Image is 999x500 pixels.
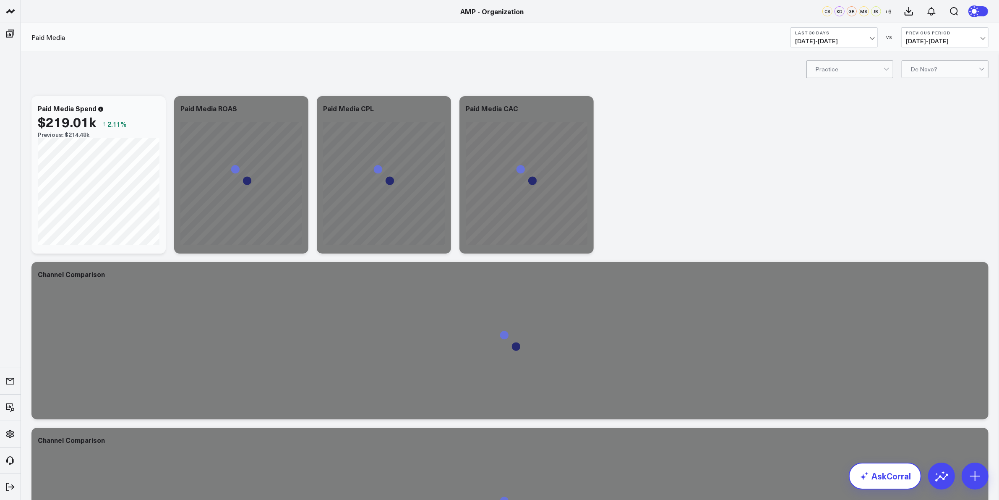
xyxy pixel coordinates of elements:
span: [DATE] - [DATE] [906,38,984,45]
div: KD [835,6,845,16]
span: ↑ [102,118,106,129]
div: Channel Comparison [38,270,105,279]
div: $219.01k [38,114,96,129]
span: + 6 [885,8,892,14]
button: Previous Period[DATE]-[DATE] [901,27,989,47]
div: VS [882,35,897,40]
span: 2.11% [107,119,127,128]
a: AskCorral [849,463,921,490]
div: GR [847,6,857,16]
button: +6 [883,6,893,16]
div: CS [822,6,832,16]
div: JB [871,6,881,16]
b: Last 30 Days [795,30,873,35]
span: [DATE] - [DATE] [795,38,873,45]
div: Paid Media ROAS [180,104,237,113]
div: Paid Media CPL [323,104,374,113]
div: Previous: $214.48k [38,131,159,138]
div: Channel Comparison [38,435,105,445]
div: MS [859,6,869,16]
div: Paid Media Spend [38,104,97,113]
button: Last 30 Days[DATE]-[DATE] [790,27,878,47]
a: Paid Media [31,33,65,42]
div: Paid Media CAC [466,104,518,113]
b: Previous Period [906,30,984,35]
a: AMP - Organization [461,7,524,16]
